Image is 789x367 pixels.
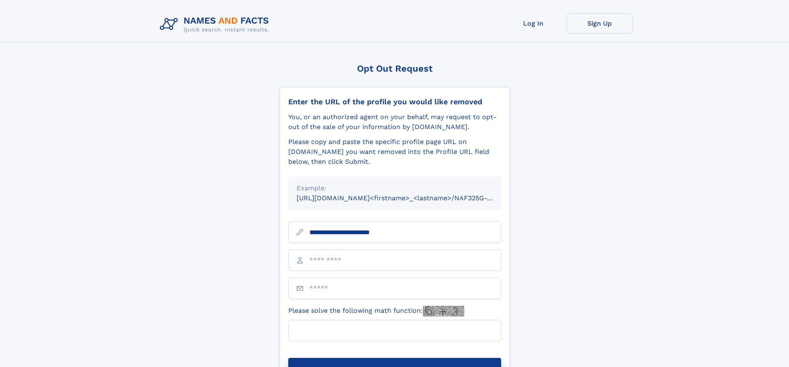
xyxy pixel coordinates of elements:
div: Enter the URL of the profile you would like removed [288,97,501,106]
a: Sign Up [567,13,633,34]
small: [URL][DOMAIN_NAME]<firstname>_<lastname>/NAF325G-xxxxxxxx [297,194,517,202]
div: Example: [297,183,493,193]
a: Log In [500,13,567,34]
div: Opt Out Request [280,63,510,74]
label: Please solve the following math function: [288,306,464,317]
div: You, or an authorized agent on your behalf, may request to opt-out of the sale of your informatio... [288,112,501,132]
img: Logo Names and Facts [157,13,276,36]
div: Please copy and paste the specific profile page URL on [DOMAIN_NAME] you want removed into the Pr... [288,137,501,167]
